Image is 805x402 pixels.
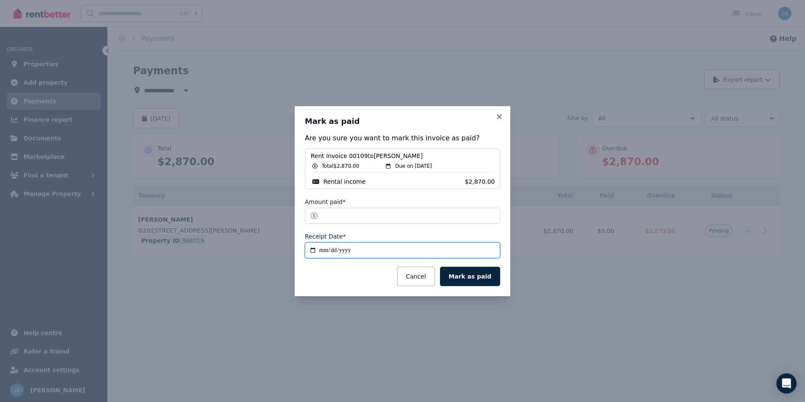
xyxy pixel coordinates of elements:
span: Due on [DATE] [395,163,432,169]
span: Rental income [323,177,365,186]
button: Cancel [397,267,434,286]
span: Total $2,870.00 [322,163,359,169]
h3: Mark as paid [305,116,500,126]
span: Rent Invoice 00109 to [PERSON_NAME] [311,152,494,160]
span: $2,870.00 [465,177,494,186]
button: Mark as paid [440,267,500,286]
div: Open Intercom Messenger [776,373,797,394]
label: Receipt Date* [305,232,346,241]
label: Amount paid* [305,198,346,206]
p: Are you sure you want to mark this invoice as paid? [305,133,500,143]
